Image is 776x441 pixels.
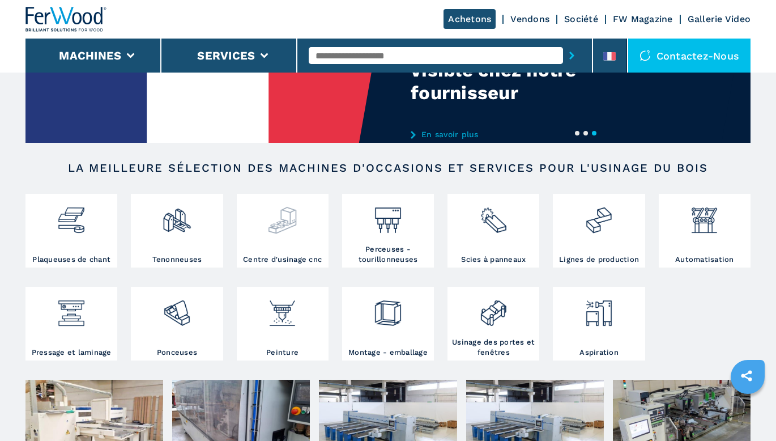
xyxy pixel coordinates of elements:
iframe: Chat [728,390,768,432]
a: Perceuses - tourillonneuses [342,194,434,268]
h3: Peinture [266,347,299,358]
a: Société [564,14,598,24]
img: pressa-strettoia.png [56,290,86,328]
img: bordatrici_1.png [56,197,86,235]
img: sezionatrici_2.png [479,197,509,235]
div: Contactez-nous [628,39,751,73]
h3: Usinage des portes et fenêtres [450,337,536,358]
img: lavorazione_porte_finestre_2.png [479,290,509,328]
button: 2 [583,131,588,135]
h3: Montage - emballage [348,347,428,358]
h3: Lignes de production [559,255,639,265]
h3: Scies à panneaux [461,255,526,265]
img: centro_di_lavoro_cnc_2.png [267,197,297,235]
img: Contactez-nous [639,50,651,61]
a: Peinture [237,287,329,361]
h2: LA MEILLEURE SÉLECTION DES MACHINES D'OCCASIONS ET SERVICES POUR L'USINAGE DU BOIS [62,161,714,175]
a: Tenonneuses [131,194,223,268]
button: Machines [59,49,121,62]
a: Achetons [444,9,496,29]
a: sharethis [732,362,761,390]
img: foratrici_inseritrici_2.png [373,197,403,235]
h3: Aspiration [579,347,619,358]
h3: Automatisation [675,255,734,265]
a: Aspiration [553,287,645,361]
a: Gallerie Video [688,14,751,24]
h3: Ponceuses [157,347,197,358]
img: squadratrici_2.png [162,197,192,235]
a: Scies à panneaux [447,194,539,268]
a: Pressage et laminage [25,287,117,361]
h3: Centre d'usinage cnc [243,255,322,265]
a: Vendons [510,14,549,24]
a: Ponceuses [131,287,223,361]
img: verniciatura_1.png [267,290,297,328]
h3: Plaqueuses de chant [32,255,110,265]
a: Plaqueuses de chant [25,194,117,268]
h3: Perceuses - tourillonneuses [345,244,431,265]
button: 1 [575,131,579,135]
button: 3 [592,131,596,135]
a: En savoir plus [411,130,633,139]
img: levigatrici_2.png [162,290,192,328]
a: Lignes de production [553,194,645,268]
a: FW Magazine [613,14,673,24]
a: Montage - emballage [342,287,434,361]
h3: Pressage et laminage [32,347,112,358]
img: automazione.png [689,197,719,235]
a: Usinage des portes et fenêtres [447,287,539,361]
img: aspirazione_1.png [584,290,614,328]
button: submit-button [563,43,581,69]
button: Services [197,49,255,62]
a: Centre d'usinage cnc [237,194,329,268]
img: Ferwood [25,7,107,32]
img: linee_di_produzione_2.png [584,197,614,235]
img: montaggio_imballaggio_2.png [373,290,403,328]
h3: Tenonneuses [152,255,202,265]
a: Automatisation [659,194,751,268]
